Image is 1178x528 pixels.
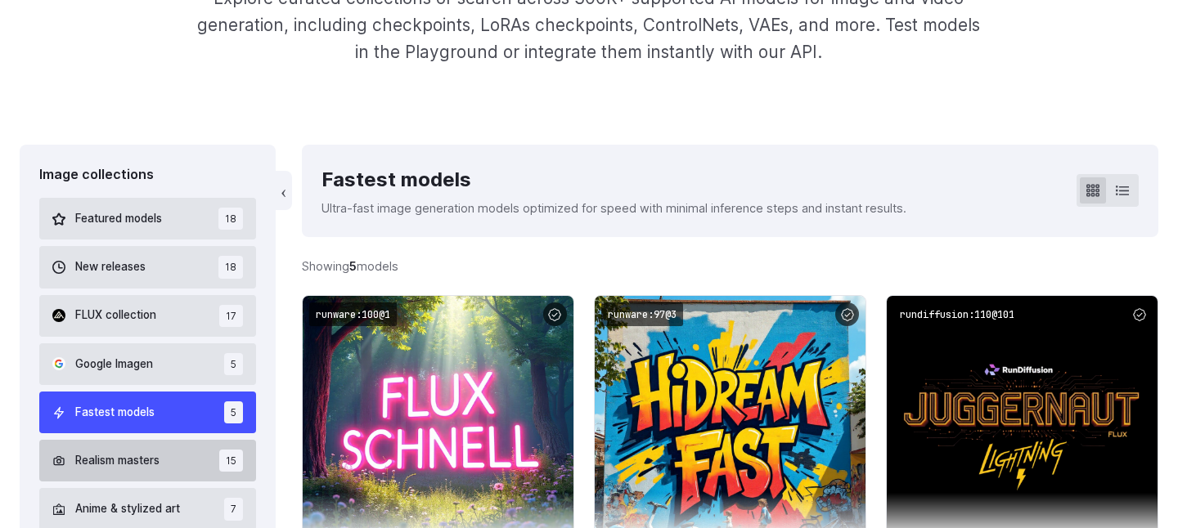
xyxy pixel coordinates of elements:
[39,295,256,337] button: FLUX collection 17
[219,450,243,472] span: 15
[75,500,180,518] span: Anime & stylized art
[75,307,156,324] span: FLUX collection
[39,164,256,186] div: Image collections
[309,302,397,326] code: runware:100@1
[75,404,155,422] span: Fastest models
[302,257,398,275] div: Showing models
[893,302,1021,326] code: rundiffusion:110@101
[219,305,243,327] span: 17
[39,440,256,481] button: Realism masters 15
[224,353,243,375] span: 5
[39,392,256,433] button: Fastest models 5
[349,259,357,273] strong: 5
[75,258,146,276] span: New releases
[39,246,256,288] button: New releases 18
[321,199,906,217] p: Ultra-fast image generation models optimized for speed with minimal inference steps and instant r...
[75,452,160,470] span: Realism masters
[224,401,243,423] span: 5
[276,171,292,210] button: ‹
[224,498,243,520] span: 7
[75,356,153,374] span: Google Imagen
[218,208,243,230] span: 18
[39,343,256,385] button: Google Imagen 5
[218,256,243,278] span: 18
[39,198,256,239] button: Featured models 18
[75,210,162,228] span: Featured models
[601,302,683,326] code: runware:97@3
[321,164,906,195] div: Fastest models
